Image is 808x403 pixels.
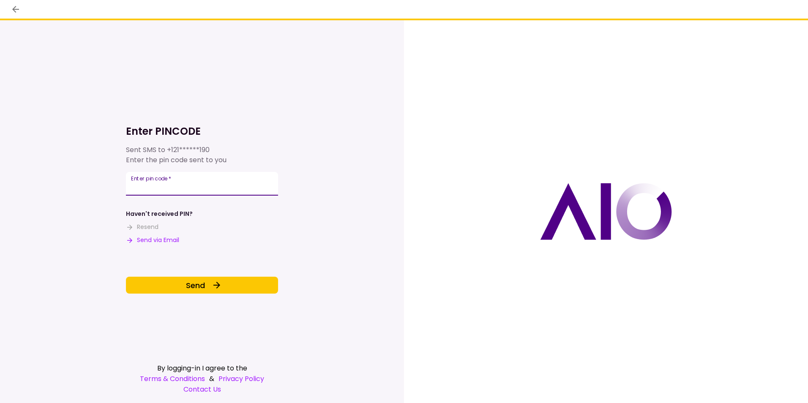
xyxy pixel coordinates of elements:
button: back [8,2,23,16]
button: Send via Email [126,236,179,245]
a: Terms & Conditions [140,373,205,384]
a: Privacy Policy [218,373,264,384]
div: & [126,373,278,384]
button: Send [126,277,278,294]
div: By logging-in I agree to the [126,363,278,373]
div: Haven't received PIN? [126,210,193,218]
h1: Enter PINCODE [126,125,278,138]
label: Enter pin code [131,175,171,182]
button: Resend [126,223,158,231]
a: Contact Us [126,384,278,395]
img: AIO logo [540,183,672,240]
div: Sent SMS to Enter the pin code sent to you [126,145,278,165]
span: Send [186,280,205,291]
